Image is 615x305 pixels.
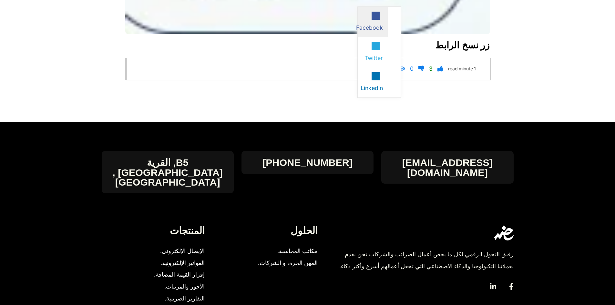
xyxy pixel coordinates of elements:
a: 0 [410,63,429,75]
a: FacebookTwitterLinkedin [357,63,371,75]
a: الفواتير الإلكترونية. [124,257,205,269]
a: المهن الحرة، و الشركات. [255,257,318,269]
span: minute [459,63,473,75]
span: الأجور والمرتبات. [164,281,205,293]
a: التقارير الضريبية. [124,293,205,305]
li: Facebook [358,7,388,37]
a: [EMAIL_ADDRESS][DOMAIN_NAME] [381,158,513,177]
h4: B5, القرية [GEOGRAPHIC_DATA] , [GEOGRAPHIC_DATA] [102,158,234,187]
span: الفواتير الإلكترونية. [160,257,205,269]
li: Twitter [358,37,388,67]
a: إقرار القيمة المضافة. [124,269,205,281]
h3: زر نسخ الرابط [125,40,490,51]
a: 3 [429,63,448,75]
div: رفيق التحول الرقمي لكل ما يخص أعمال الضرائب والشركات نحن نقدم لعملائنا التكنولوجيا والذكاء الاصطن... [328,249,513,272]
span: مكاتب المحاسبة. [274,245,318,257]
span: 0 [410,63,414,75]
h4: الحلول [215,226,318,235]
a: [PHONE_NUMBER] [262,158,353,167]
img: eDariba [494,226,514,240]
span: إقرار القيمة المضافة. [154,269,205,281]
li: Linkedin [358,67,388,98]
a: مكاتب المحاسبة. [255,245,318,257]
span: read [448,63,458,75]
a: الأجور والمرتبات. [124,281,205,293]
h4: المنتجات [102,226,205,235]
span: 3 [429,63,433,75]
span: الإيصال الإلكتروني. [160,245,205,257]
span: التقارير الضريبية. [165,293,205,305]
span: 1 [474,63,476,75]
a: الإيصال الإلكتروني. [124,245,205,257]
